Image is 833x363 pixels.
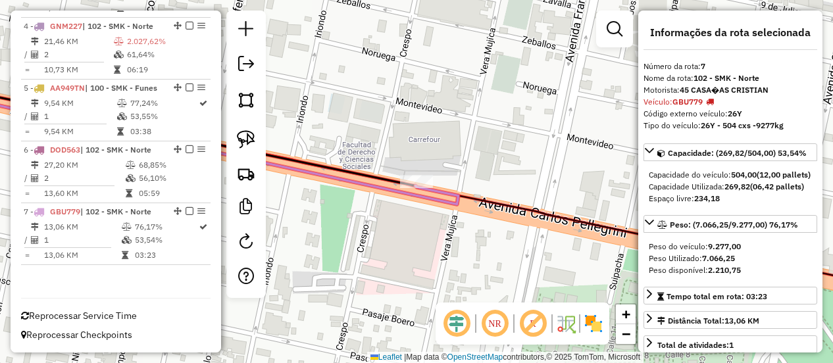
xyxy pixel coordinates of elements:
a: Exibir filtros [601,16,628,42]
i: Total de Atividades [31,112,39,120]
td: 9,54 KM [43,125,116,138]
em: Opções [197,145,205,153]
strong: 9.277,00 [708,241,741,251]
td: / [24,110,30,123]
div: Capacidade: (269,82/504,00) 53,54% [644,164,817,210]
i: Distância Total [31,161,39,169]
a: Reroteirizar Sessão [233,228,259,258]
td: 1 [43,110,116,123]
td: / [24,48,30,61]
i: Total de Atividades [31,174,39,182]
strong: 45 CASA�AS CRISTIAN [680,85,769,95]
a: Zoom in [616,304,636,324]
td: 61,64% [126,48,205,61]
i: Total de Atividades [31,51,39,59]
i: Distância Total [31,37,39,45]
td: 53,55% [130,110,198,123]
i: % de utilização da cubagem [122,236,132,244]
a: Peso: (7.066,25/9.277,00) 76,17% [644,215,817,233]
td: 13,06 KM [43,249,121,262]
a: Leaflet [370,352,402,362]
div: Código externo veículo: [644,108,817,120]
td: 06:19 [126,63,205,76]
div: Veículo: [644,96,817,108]
a: Criar rota [232,159,261,188]
div: Peso Utilizado: [649,253,812,264]
span: Ocultar NR [479,308,511,339]
td: 53,54% [134,233,198,247]
strong: 7.066,25 [702,253,735,263]
strong: 234,18 [694,193,720,203]
div: Peso: (7.066,25/9.277,00) 76,17% [644,235,817,281]
h4: Informações da rota selecionada [644,26,817,39]
i: Tipo do veículo ou veículo exclusivo violado [706,98,714,106]
span: | 102 - SMK - Norte [80,206,151,216]
em: Opções [197,84,205,91]
img: Exibir/Ocultar setores [583,313,604,334]
em: Finalizar rota [186,145,193,153]
strong: 26Y [728,109,742,118]
div: Nome da rota: [644,72,817,84]
span: Tempo total em rota: 03:23 [667,291,767,301]
img: Selecionar atividades - polígono [237,91,255,109]
td: = [24,187,30,200]
td: 27,20 KM [43,158,125,172]
i: % de utilização do peso [117,99,127,107]
img: Selecionar atividades - laço [237,130,255,149]
strong: 26Y - 504 cxs -9277kg [701,120,784,130]
img: Fluxo de ruas [555,313,576,334]
div: Distância Total: [657,315,759,327]
em: Alterar sequência das rotas [174,207,182,215]
em: Opções [197,22,205,30]
strong: 7 [701,61,705,71]
i: Tempo total em rota [126,189,132,197]
div: Map data © contributors,© 2025 TomTom, Microsoft [367,352,644,363]
span: Reprocessar Checkpoints [21,329,132,341]
td: = [24,63,30,76]
div: Capacidade Utilizada: [649,181,812,193]
span: | [404,352,406,362]
span: + [622,306,630,322]
div: Número da rota: [644,60,817,72]
td: 10,73 KM [43,63,113,76]
td: 13,06 KM [43,220,121,233]
div: Motorista: [644,84,817,96]
td: 9,54 KM [43,97,116,110]
span: GBU779 [50,206,80,216]
td: 03:23 [134,249,198,262]
div: Peso disponível: [649,264,812,276]
em: Finalizar rota [186,84,193,91]
span: Peso: (7.066,25/9.277,00) 76,17% [670,220,798,230]
td: 68,85% [138,158,205,172]
td: = [24,125,30,138]
strong: 504,00 [731,170,757,180]
i: Rota otimizada [199,223,207,231]
span: DOD563 [50,145,80,155]
td: 1 [43,233,121,247]
i: % de utilização da cubagem [126,174,136,182]
i: % de utilização do peso [126,161,136,169]
span: | 102 - SMK - Norte [82,21,153,31]
span: 6 - [24,145,151,155]
i: Tempo total em rota [114,66,120,74]
em: Alterar sequência das rotas [174,145,182,153]
strong: 2.210,75 [708,265,741,275]
i: Rota otimizada [199,99,207,107]
span: | 100 - SMK - Funes [85,83,157,93]
i: Tempo total em rota [122,251,128,259]
td: 2 [43,172,125,185]
span: Reprocessar Service Time [21,310,137,322]
span: 4 - [24,21,153,31]
i: % de utilização do peso [114,37,124,45]
em: Alterar sequência das rotas [174,22,182,30]
span: GNM227 [50,21,82,31]
span: Ocultar deslocamento [441,308,472,339]
em: Finalizar rota [186,22,193,30]
strong: (06,42 pallets) [750,181,804,191]
span: Capacidade: (269,82/504,00) 53,54% [668,148,807,158]
i: % de utilização da cubagem [117,112,127,120]
span: − [622,326,630,342]
strong: 1 [729,340,734,350]
i: Total de Atividades [31,236,39,244]
td: 76,17% [134,220,198,233]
